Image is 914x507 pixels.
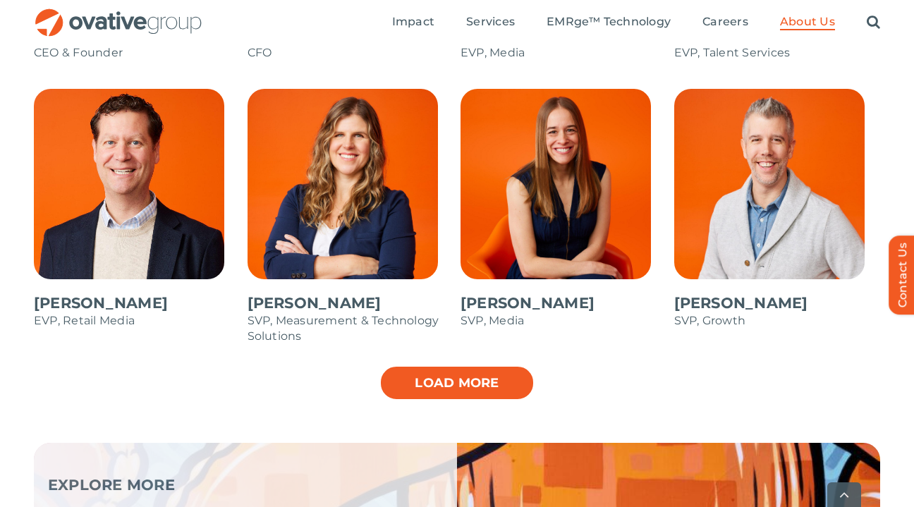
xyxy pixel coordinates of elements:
[466,15,515,29] span: Services
[466,15,515,30] a: Services
[547,15,671,29] span: EMRge™ Technology
[392,15,434,29] span: Impact
[702,15,748,29] span: Careers
[780,15,835,30] a: About Us
[702,15,748,30] a: Careers
[379,365,535,401] a: Load more
[48,478,422,492] p: EXPLORE MORE
[34,7,203,20] a: OG_Full_horizontal_RGB
[867,15,880,30] a: Search
[780,15,835,29] span: About Us
[392,15,434,30] a: Impact
[547,15,671,30] a: EMRge™ Technology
